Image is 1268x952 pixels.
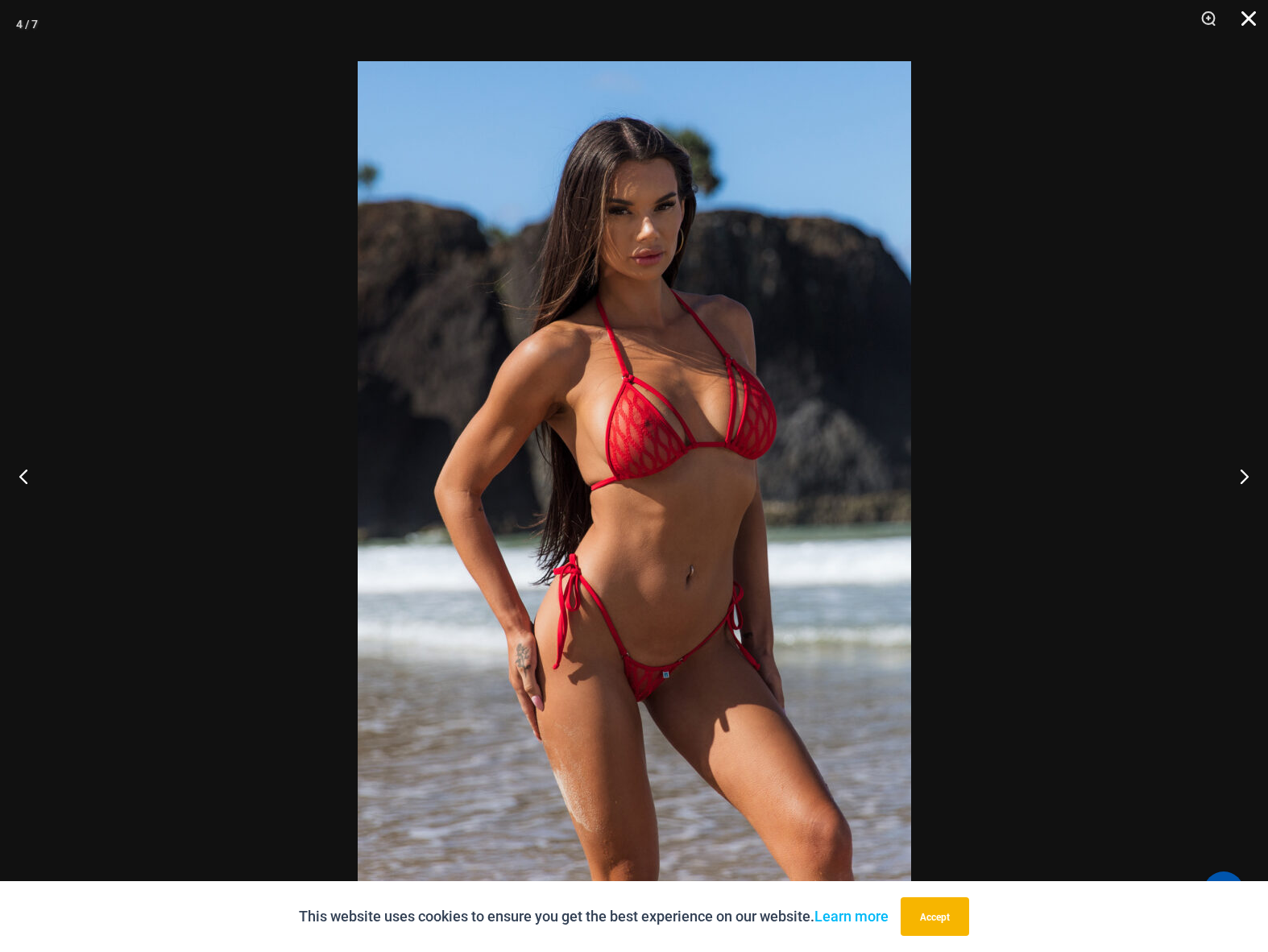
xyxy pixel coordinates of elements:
img: Crystal Waves 305 Tri Top 456 Bottom 05 [358,61,911,891]
p: This website uses cookies to ensure you get the best experience on our website. [299,904,889,929]
a: Learn more [814,908,889,925]
button: Next [1208,436,1268,516]
button: Accept [901,897,969,936]
div: 4 / 7 [16,12,38,36]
